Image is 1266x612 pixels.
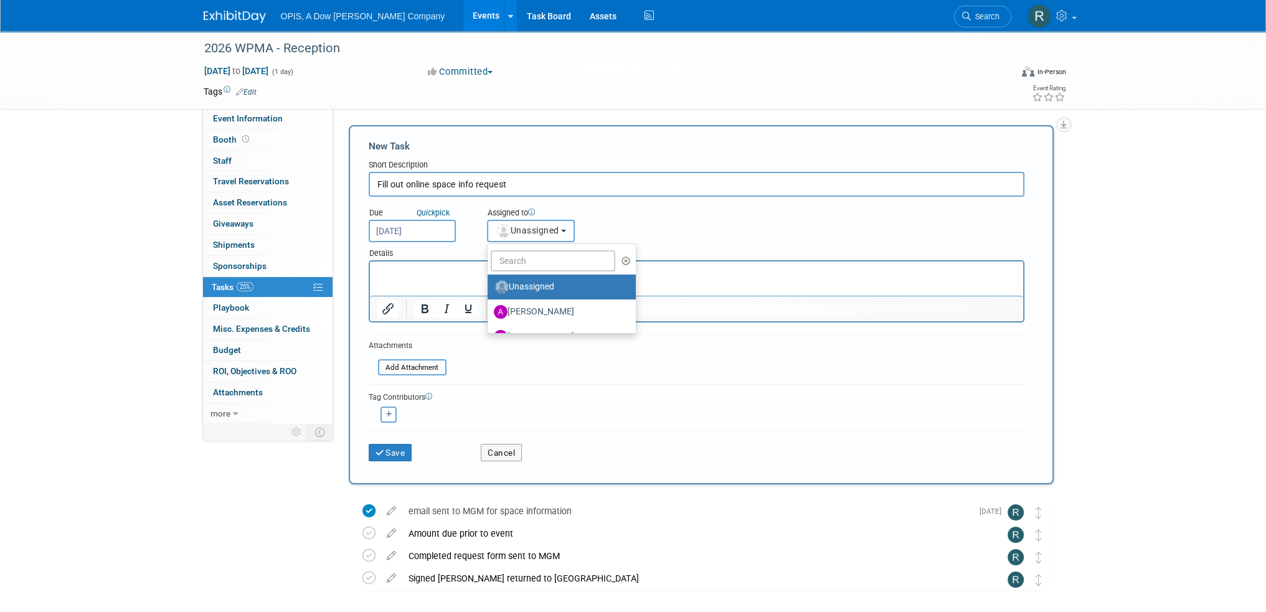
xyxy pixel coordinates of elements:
span: Budget [213,345,241,355]
button: Italic [436,300,457,318]
div: Short Description [369,159,1024,172]
span: ROI, Objectives & ROO [213,366,296,376]
div: Tag Contributors [369,390,1024,403]
a: Travel Reservations [203,171,333,192]
a: ROI, Objectives & ROO [203,361,333,382]
span: [DATE] [DATE] [204,65,269,77]
a: Attachments [203,382,333,403]
input: Search [491,250,615,271]
span: Staff [213,156,232,166]
a: Sponsorships [203,256,333,276]
label: Unassigned [494,277,624,297]
img: Renee Ortner [1008,572,1024,588]
img: A.jpg [494,330,508,344]
button: Insert/edit link [377,300,399,318]
label: [PERSON_NAME] [494,302,624,322]
a: Budget [203,340,333,360]
i: Move task [1036,529,1042,541]
a: edit [380,528,402,539]
button: Underline [458,300,479,318]
button: Unassigned [487,220,575,242]
td: Personalize Event Tab Strip [286,424,308,440]
a: Booth [203,129,333,150]
span: more [210,408,230,418]
span: Event Information [213,113,283,123]
img: ExhibitDay [204,11,266,23]
img: Format-Inperson.png [1022,67,1034,77]
img: Renee Ortner [1008,549,1024,565]
span: Tasks [212,282,253,292]
span: Sponsorships [213,261,267,271]
div: email sent to MGM for space information [402,501,972,522]
span: OPIS, A Dow [PERSON_NAME] Company [281,11,445,21]
td: Tags [204,85,257,98]
a: edit [380,506,402,517]
input: Name of task or a short description [369,172,1024,197]
img: Renee Ortner [1008,504,1024,520]
div: Attachments [369,341,446,351]
span: Asset Reservations [213,197,287,207]
div: Due [369,207,468,220]
div: Completed request form sent to MGM [402,545,983,567]
div: Details [369,242,1024,260]
span: Playbook [213,303,249,313]
i: Move task [1036,507,1042,519]
button: Bold [414,300,435,318]
span: Search [971,12,999,21]
img: Renee Ortner [1027,4,1051,28]
a: Event Information [203,108,333,129]
a: Giveaways [203,214,333,234]
label: [PERSON_NAME] [494,327,624,347]
a: Staff [203,151,333,171]
button: Committed [423,65,498,78]
span: 25% [237,282,253,291]
button: Save [369,444,412,461]
a: more [203,403,333,424]
div: New Task [369,139,1024,153]
a: Quickpick [414,207,452,218]
a: Search [954,6,1011,27]
span: Shipments [213,240,255,250]
a: edit [380,550,402,562]
img: Renee Ortner [1008,527,1024,543]
a: Misc. Expenses & Credits [203,319,333,339]
div: Signed [PERSON_NAME] returned to [GEOGRAPHIC_DATA] [402,568,983,589]
i: Move task [1036,574,1042,586]
span: Booth not reserved yet [240,134,252,144]
span: [DATE] [980,507,1008,515]
div: Event Format [938,65,1066,83]
input: Due Date [369,220,456,242]
i: Move task [1036,552,1042,563]
div: Amount due prior to event [402,523,983,544]
a: Asset Reservations [203,192,333,213]
a: Edit [236,88,257,97]
td: Toggle Event Tabs [307,424,333,440]
span: Travel Reservations [213,176,289,186]
span: to [230,66,242,76]
a: Shipments [203,235,333,255]
div: 2026 WPMA - Reception [200,37,993,60]
span: (1 day) [271,68,293,76]
img: Unassigned-User-Icon.png [495,280,509,294]
a: Tasks25% [203,277,333,298]
span: Unassigned [496,225,559,235]
div: Assigned to [487,207,637,220]
a: edit [380,573,402,584]
div: In-Person [1036,67,1065,77]
span: Booth [213,134,252,144]
i: Quick [417,208,435,217]
img: A.jpg [494,305,508,319]
span: Giveaways [213,219,253,228]
button: Cancel [481,444,522,461]
div: Event Rating [1031,85,1065,92]
iframe: Rich Text Area [370,261,1023,296]
a: Playbook [203,298,333,318]
span: Misc. Expenses & Credits [213,324,310,334]
span: Attachments [213,387,263,397]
